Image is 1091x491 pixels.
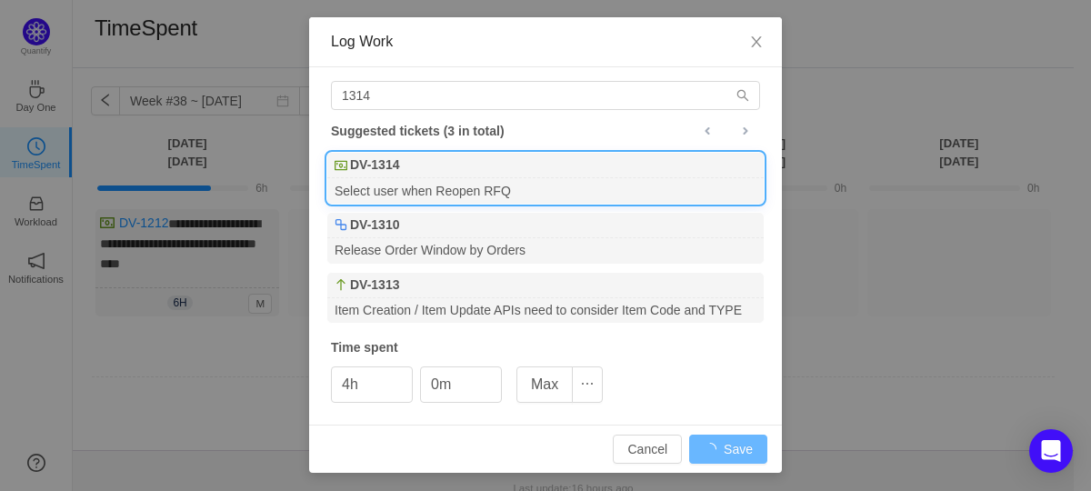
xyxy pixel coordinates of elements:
[516,366,573,403] button: Max
[331,81,760,110] input: Search
[572,366,603,403] button: icon: ellipsis
[335,218,347,231] img: 10316
[327,238,764,263] div: Release Order Window by Orders
[749,35,764,49] i: icon: close
[331,119,760,143] div: Suggested tickets (3 in total)
[327,298,764,323] div: Item Creation / Item Update APIs need to consider Item Code and TYPE
[731,17,782,68] button: Close
[350,276,399,295] b: DV-1313
[350,155,399,175] b: DV-1314
[350,215,399,235] b: DV-1310
[335,159,347,172] img: 10314
[613,435,682,464] button: Cancel
[1029,429,1073,473] div: Open Intercom Messenger
[736,89,749,102] i: icon: search
[331,338,760,357] div: Time spent
[327,178,764,203] div: Select user when Reopen RFQ
[331,32,760,52] div: Log Work
[335,278,347,291] img: 10310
